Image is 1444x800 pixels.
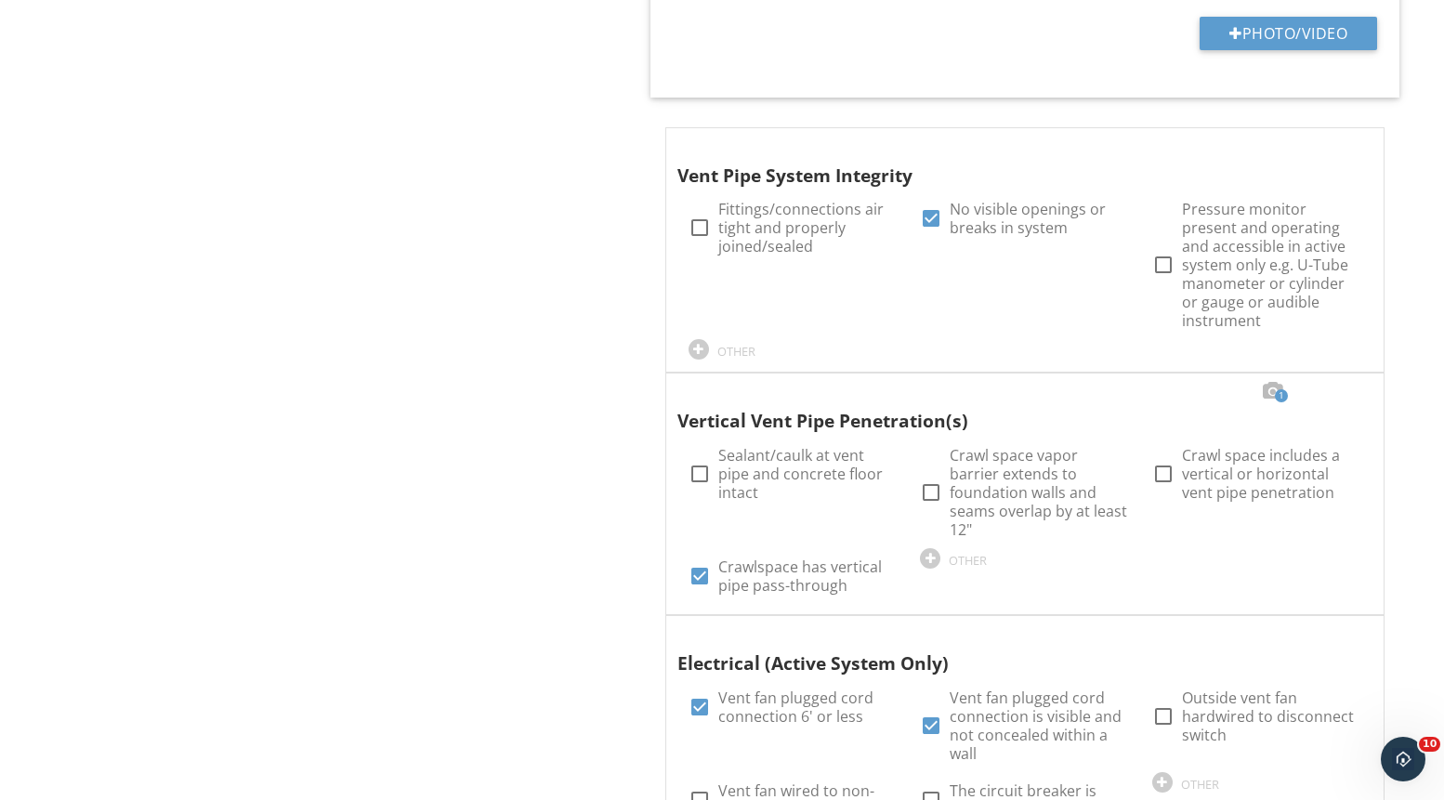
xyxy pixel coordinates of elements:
div: OTHER [717,344,755,359]
label: Crawlspace has vertical pipe pass-through [718,557,898,595]
div: Vent Pipe System Integrity [677,136,1338,190]
div: Vertical Vent Pipe Penetration(s) [677,381,1338,435]
div: Electrical (Active System Only) [677,623,1338,677]
span: 1 [1275,389,1288,402]
button: Photo/Video [1200,17,1377,50]
div: OTHER [1181,777,1219,792]
label: Crawl space includes a vertical or horizontal vent pipe penetration [1182,446,1361,502]
label: Pressure monitor present and operating and accessible in active system only e.g. U-Tube manometer... [1182,200,1361,330]
div: OTHER [949,553,987,568]
label: Crawl space vapor barrier extends to foundation walls and seams overlap by at least 12" [950,446,1129,539]
label: Vent fan plugged cord connection 6' or less [718,689,898,726]
label: Vent fan plugged cord connection is visible and not concealed within a wall [950,689,1129,763]
span: 10 [1419,737,1440,752]
label: Fittings/connections air tight and properly joined/sealed [718,200,898,256]
iframe: Intercom live chat [1381,737,1425,781]
label: Sealant/caulk at vent pipe and concrete floor intact [718,446,898,502]
label: No visible openings or breaks in system [950,200,1129,237]
label: Outside vent fan hardwired to disconnect switch [1182,689,1361,744]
